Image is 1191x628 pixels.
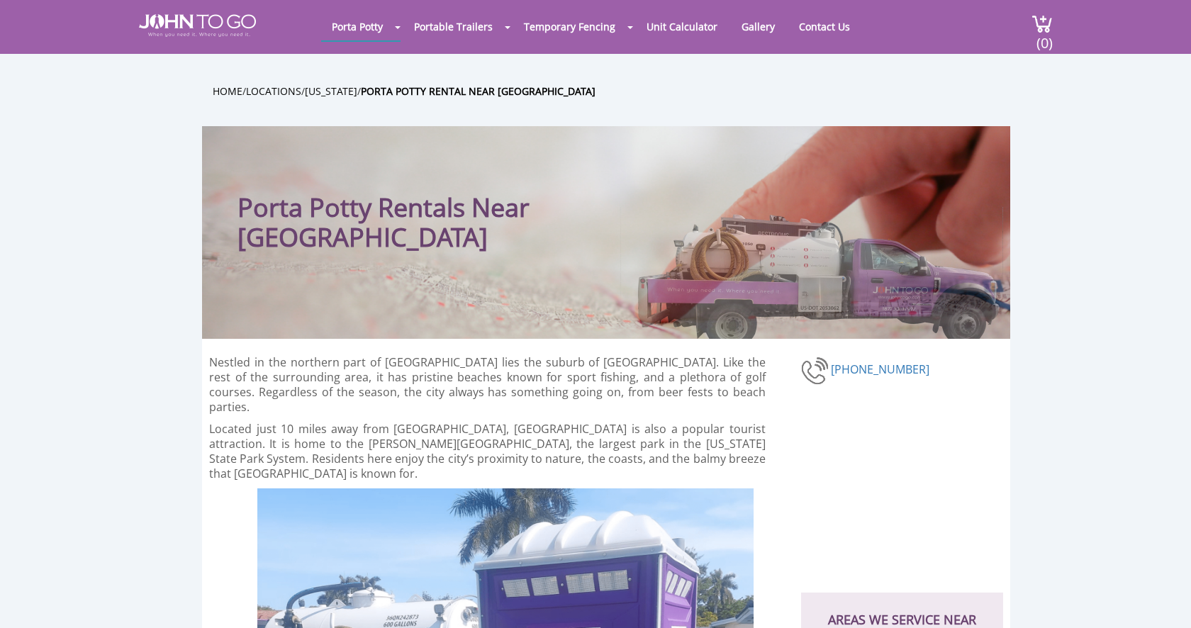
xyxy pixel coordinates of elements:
a: Temporary Fencing [513,13,626,40]
a: Porta Potty Rental Near [GEOGRAPHIC_DATA] [361,84,595,98]
button: Live Chat [1134,571,1191,628]
a: Gallery [731,13,785,40]
a: Locations [246,84,301,98]
p: Located just 10 miles away from [GEOGRAPHIC_DATA], [GEOGRAPHIC_DATA] is also a popular tourist at... [209,422,766,481]
img: cart a [1031,14,1053,33]
a: Home [213,84,242,98]
h1: Porta Potty Rentals Near [GEOGRAPHIC_DATA] [237,155,695,252]
a: Porta Potty [321,13,393,40]
img: JOHN to go [139,14,256,37]
span: (0) [1036,22,1053,52]
a: Contact Us [788,13,861,40]
a: [PHONE_NUMBER] [831,361,929,377]
p: Nestled in the northern part of [GEOGRAPHIC_DATA] lies the suburb of [GEOGRAPHIC_DATA]. Like the ... [209,355,766,415]
a: Portable Trailers [403,13,503,40]
a: [US_STATE] [305,84,357,98]
ul: / / / [213,83,1021,99]
img: phone-number [801,355,831,386]
a: Unit Calculator [636,13,728,40]
img: Truck [620,207,1003,339]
